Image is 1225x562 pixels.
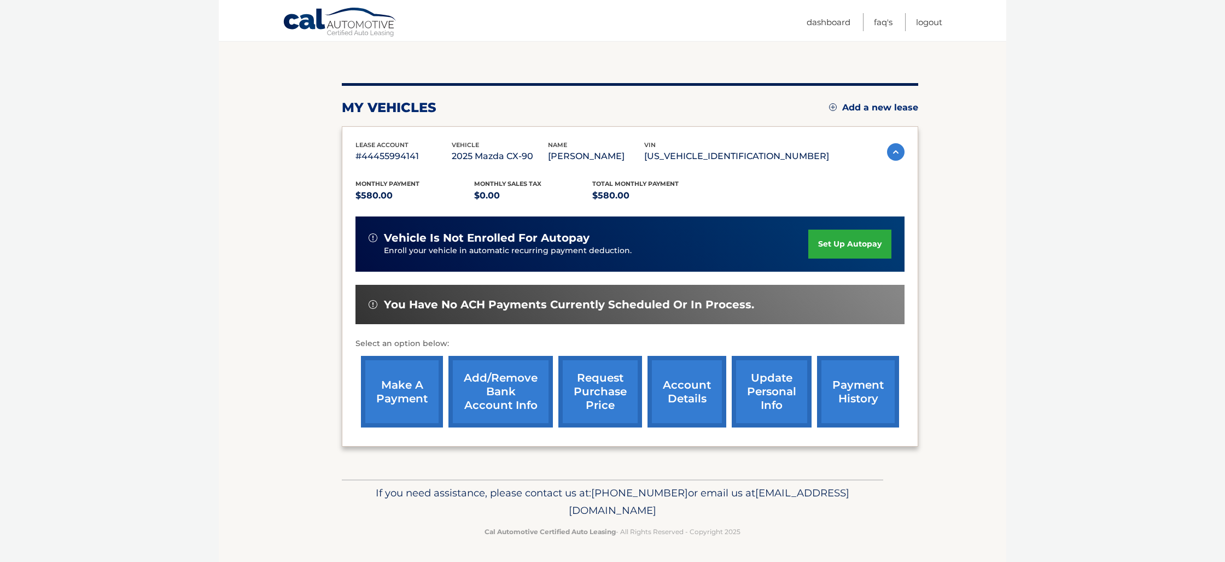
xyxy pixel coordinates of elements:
[349,484,876,519] p: If you need assistance, please contact us at: or email us at
[808,230,891,259] a: set up autopay
[355,149,452,164] p: #44455994141
[548,149,644,164] p: [PERSON_NAME]
[558,356,642,428] a: request purchase price
[355,180,419,188] span: Monthly Payment
[644,141,656,149] span: vin
[283,7,398,39] a: Cal Automotive
[807,13,850,31] a: Dashboard
[548,141,567,149] span: name
[569,487,849,517] span: [EMAIL_ADDRESS][DOMAIN_NAME]
[829,103,837,111] img: add.svg
[349,526,876,537] p: - All Rights Reserved - Copyright 2025
[829,102,918,113] a: Add a new lease
[644,149,829,164] p: [US_VEHICLE_IDENTIFICATION_NUMBER]
[384,231,590,245] span: vehicle is not enrolled for autopay
[384,245,808,257] p: Enroll your vehicle in automatic recurring payment deduction.
[592,180,679,188] span: Total Monthly Payment
[485,528,616,536] strong: Cal Automotive Certified Auto Leasing
[384,298,754,312] span: You have no ACH payments currently scheduled or in process.
[369,300,377,309] img: alert-white.svg
[591,487,688,499] span: [PHONE_NUMBER]
[647,356,726,428] a: account details
[448,356,553,428] a: Add/Remove bank account info
[474,188,593,203] p: $0.00
[916,13,942,31] a: Logout
[474,180,541,188] span: Monthly sales Tax
[342,99,436,116] h2: my vehicles
[592,188,711,203] p: $580.00
[452,149,548,164] p: 2025 Mazda CX-90
[452,141,479,149] span: vehicle
[369,233,377,242] img: alert-white.svg
[817,356,899,428] a: payment history
[887,143,905,161] img: accordion-active.svg
[732,356,812,428] a: update personal info
[355,337,905,350] p: Select an option below:
[874,13,892,31] a: FAQ's
[361,356,443,428] a: make a payment
[355,141,409,149] span: lease account
[355,188,474,203] p: $580.00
